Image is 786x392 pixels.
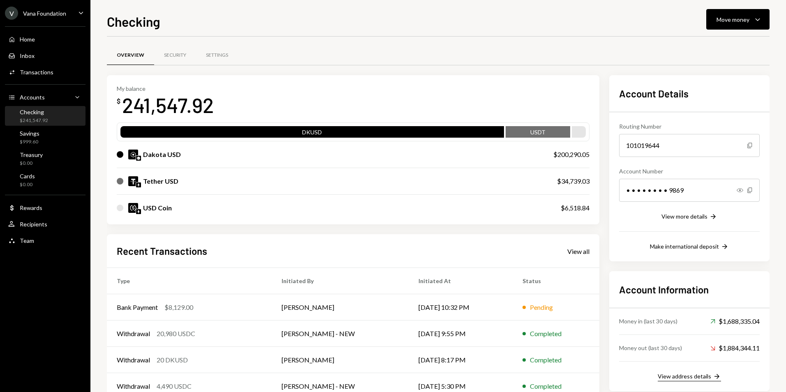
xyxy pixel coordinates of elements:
div: Inbox [20,52,35,59]
a: Security [154,45,196,66]
th: Initiated By [272,268,409,294]
a: Team [5,233,86,248]
div: Accounts [20,94,45,101]
div: Withdrawal [117,329,150,339]
a: Home [5,32,86,46]
td: [PERSON_NAME] [272,294,409,321]
div: Bank Payment [117,302,158,312]
div: $34,739.03 [557,176,589,186]
div: $0.00 [20,160,43,167]
div: Vana Foundation [23,10,66,17]
div: 101019644 [619,134,760,157]
div: • • • • • • • • 9869 [619,179,760,202]
div: Settings [206,52,228,59]
div: Treasury [20,151,43,158]
div: Routing Number [619,122,760,131]
img: USDT [128,176,138,186]
div: Dakota USD [143,150,181,159]
a: Cards$0.00 [5,170,86,190]
div: Completed [530,329,562,339]
div: Withdrawal [117,355,150,365]
div: Money in (last 30 days) [619,317,677,325]
div: $1,688,335.04 [710,316,760,326]
a: Recipients [5,217,86,231]
div: Overview [117,52,144,59]
div: Home [20,36,35,43]
div: DKUSD [120,128,504,139]
a: Checking$241,547.92 [5,106,86,126]
h2: Account Information [619,283,760,296]
div: $999.60 [20,138,39,145]
button: View more details [661,212,717,221]
button: View address details [658,372,721,381]
a: Treasury$0.00 [5,149,86,168]
div: Completed [530,355,562,365]
td: [PERSON_NAME] - NEW [272,321,409,347]
a: Inbox [5,48,86,63]
div: $8,129.00 [164,302,193,312]
td: [DATE] 10:32 PM [409,294,513,321]
div: View all [567,247,589,256]
img: DKUSD [128,150,138,159]
div: USDT [506,128,570,139]
button: Make international deposit [650,242,729,251]
div: Savings [20,130,39,137]
h2: Account Details [619,87,760,100]
img: ethereum-mainnet [136,182,141,187]
td: [DATE] 8:17 PM [409,347,513,373]
div: Transactions [20,69,53,76]
div: $6,518.84 [561,203,589,213]
div: Money out (last 30 days) [619,344,682,352]
div: $200,290.05 [553,150,589,159]
div: Recipients [20,221,47,228]
div: 20,980 USDC [157,329,195,339]
div: $0.00 [20,181,35,188]
div: 241,547.92 [122,92,214,118]
a: Rewards [5,200,86,215]
div: View more details [661,213,707,220]
div: Account Number [619,167,760,175]
h1: Checking [107,13,160,30]
div: $1,884,344.11 [710,343,760,353]
div: $241,547.92 [20,117,48,124]
th: Initiated At [409,268,513,294]
a: Savings$999.60 [5,127,86,147]
div: USD Coin [143,203,172,213]
div: My balance [117,85,214,92]
div: Pending [530,302,553,312]
a: Overview [107,45,154,66]
div: Tether USD [143,176,178,186]
a: Transactions [5,65,86,79]
div: Cards [20,173,35,180]
div: 20 DKUSD [157,355,188,365]
div: Team [20,237,34,244]
img: USDC [128,203,138,213]
div: Make international deposit [650,243,719,250]
a: View all [567,247,589,256]
div: Completed [530,381,562,391]
td: [PERSON_NAME] [272,347,409,373]
div: V [5,7,18,20]
a: Accounts [5,90,86,104]
td: [DATE] 9:55 PM [409,321,513,347]
th: Type [107,268,272,294]
div: 4,490 USDC [157,381,192,391]
th: Status [513,268,599,294]
button: Move money [706,9,770,30]
img: ethereum-mainnet [136,209,141,214]
div: $ [117,97,120,105]
div: Rewards [20,204,42,211]
div: Checking [20,108,48,115]
img: base-mainnet [136,156,141,161]
div: Security [164,52,186,59]
div: View address details [658,373,711,380]
div: Move money [717,15,749,24]
div: Withdrawal [117,381,150,391]
a: Settings [196,45,238,66]
h2: Recent Transactions [117,244,207,258]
